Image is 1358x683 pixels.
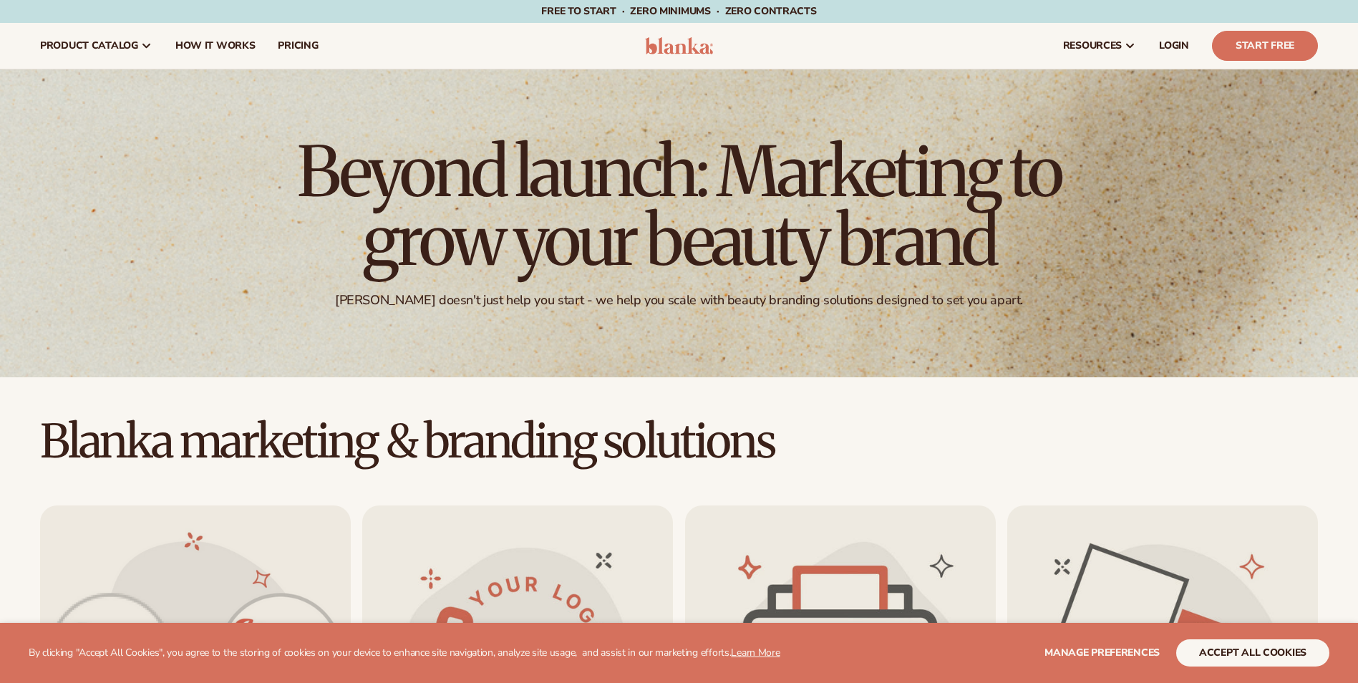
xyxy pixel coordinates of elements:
h1: Beyond launch: Marketing to grow your beauty brand [286,137,1073,275]
a: Learn More [731,646,780,659]
button: Manage preferences [1044,639,1160,667]
span: resources [1063,40,1122,52]
span: How It Works [175,40,256,52]
span: pricing [278,40,318,52]
a: product catalog [29,23,164,69]
span: product catalog [40,40,138,52]
span: Manage preferences [1044,646,1160,659]
button: accept all cookies [1176,639,1329,667]
a: resources [1052,23,1148,69]
span: Free to start · ZERO minimums · ZERO contracts [541,4,816,18]
div: [PERSON_NAME] doesn't just help you start - we help you scale with beauty branding solutions desi... [335,292,1023,309]
img: logo [645,37,713,54]
a: LOGIN [1148,23,1201,69]
a: How It Works [164,23,267,69]
p: By clicking "Accept All Cookies", you agree to the storing of cookies on your device to enhance s... [29,647,780,659]
a: Start Free [1212,31,1318,61]
span: LOGIN [1159,40,1189,52]
a: pricing [266,23,329,69]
